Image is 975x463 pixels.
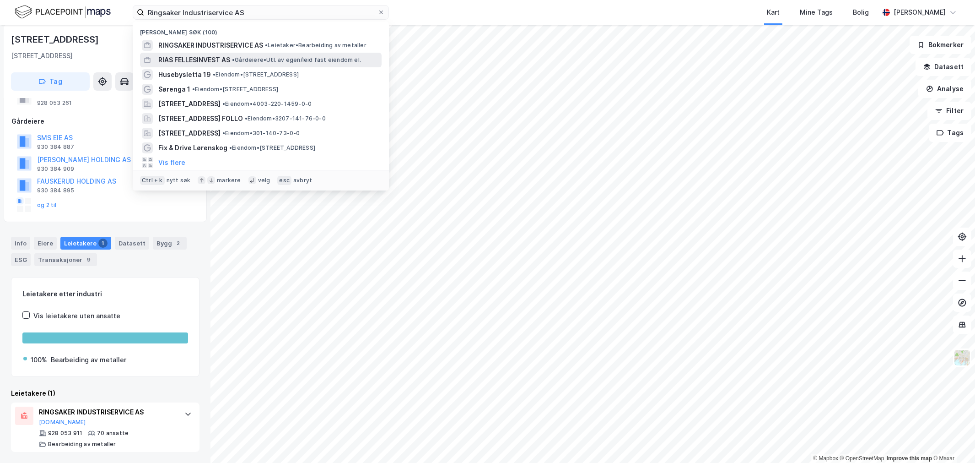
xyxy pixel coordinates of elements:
span: • [232,56,235,63]
div: Leietakere [60,237,111,250]
div: [PERSON_NAME] [894,7,946,18]
button: Analyse [918,80,971,98]
div: Gårdeiere [11,116,199,127]
span: • [245,115,248,122]
div: [STREET_ADDRESS] [11,50,73,61]
div: Datasett [115,237,149,250]
span: [STREET_ADDRESS] [158,128,221,139]
div: Transaksjoner [34,253,97,266]
span: Eiendom • [STREET_ADDRESS] [192,86,278,93]
button: Tags [929,124,971,142]
div: Eiere [34,237,57,250]
span: Husebysletta 19 [158,69,211,80]
div: Kart [767,7,780,18]
button: Vis flere [158,157,185,168]
div: 2 [174,239,183,248]
span: Eiendom • 3207-141-76-0-0 [245,115,326,122]
span: [STREET_ADDRESS] [158,98,221,109]
span: Eiendom • 301-140-73-0-0 [222,130,300,137]
div: ESG [11,253,31,266]
div: Bygg [153,237,187,250]
a: Mapbox [813,455,838,462]
span: Gårdeiere • Utl. av egen/leid fast eiendom el. [232,56,361,64]
span: Fix & Drive Lørenskog [158,142,227,153]
div: Vis leietakere uten ansatte [33,310,120,321]
button: [DOMAIN_NAME] [39,419,86,426]
span: RINGSAKER INDUSTRISERVICE AS [158,40,263,51]
span: • [229,144,232,151]
div: Ctrl + k [140,176,165,185]
span: Eiendom • [STREET_ADDRESS] [213,71,299,78]
div: Info [11,237,30,250]
button: Filter [927,102,971,120]
span: Leietaker • Bearbeiding av metaller [265,42,366,49]
div: Bearbeiding av metaller [48,441,116,448]
span: • [213,71,215,78]
div: 70 ansatte [97,430,129,437]
div: 930 384 895 [37,187,74,194]
span: Sørenga 1 [158,84,190,95]
div: RINGSAKER INDUSTRISERVICE AS [39,407,175,418]
img: Z [953,349,971,366]
img: logo.f888ab2527a4732fd821a326f86c7f29.svg [15,4,111,20]
div: Bearbeiding av metaller [51,354,126,365]
span: • [222,130,225,136]
div: Bolig [853,7,869,18]
div: markere [217,177,241,184]
div: Leietakere etter industri [22,289,188,300]
iframe: Chat Widget [929,419,975,463]
div: 930 384 909 [37,165,74,173]
button: Bokmerker [910,36,971,54]
div: Kontrollprogram for chat [929,419,975,463]
div: esc [277,176,291,185]
div: 930 384 887 [37,143,74,151]
div: 1 [98,239,108,248]
div: velg [258,177,270,184]
a: OpenStreetMap [840,455,884,462]
div: [STREET_ADDRESS] [11,32,101,47]
div: nytt søk [167,177,191,184]
div: 928 053 911 [48,430,82,437]
input: Søk på adresse, matrikkel, gårdeiere, leietakere eller personer [144,5,377,19]
div: [PERSON_NAME] søk (100) [133,22,389,38]
div: Leietakere (1) [11,388,199,399]
span: [STREET_ADDRESS] FOLLO [158,113,243,124]
button: Tag [11,72,90,91]
span: • [192,86,195,93]
span: • [222,100,225,107]
div: Mine Tags [800,7,833,18]
div: 9 [84,255,93,264]
button: Datasett [916,58,971,76]
div: 928 053 261 [37,99,72,107]
span: RIAS FELLESINVEST AS [158,54,230,65]
span: Eiendom • 4003-220-1459-0-0 [222,100,312,108]
span: • [265,42,268,49]
div: 100% [31,354,47,365]
div: avbryt [293,177,312,184]
span: Eiendom • [STREET_ADDRESS] [229,144,315,152]
a: Improve this map [887,455,932,462]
